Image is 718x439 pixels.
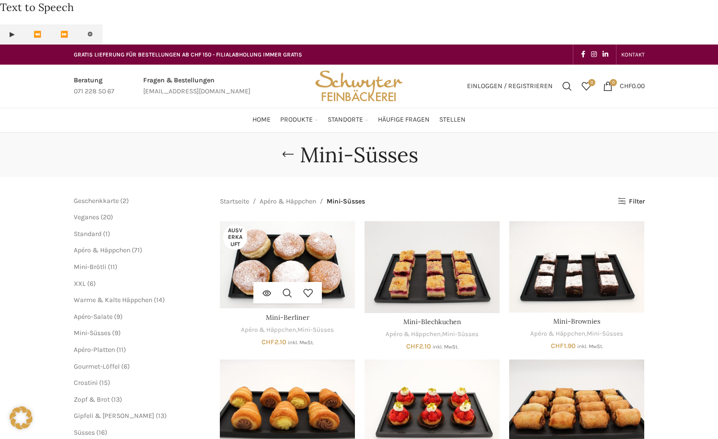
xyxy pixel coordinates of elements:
a: Mini-Brownies [553,317,600,326]
span: Ausverkauft [223,225,247,250]
div: Secondary navigation [616,45,650,64]
div: Meine Wunschliste [577,77,596,96]
span: CHF [620,82,632,90]
a: Mini-Süsses [74,329,111,337]
a: Go back [276,145,300,164]
span: CHF [551,342,564,350]
a: Einloggen / Registrieren [462,77,558,96]
a: 0 [577,77,596,96]
div: , [509,329,644,338]
span: 20 [103,213,111,221]
button: Forward [51,24,78,45]
a: Mini-Brownies [509,221,644,313]
img: Bäckerei Schwyter [312,65,406,108]
a: Apéro & Häppchen [74,246,130,254]
a: Facebook social link [578,48,588,61]
span: 9 [114,329,118,337]
a: Mini-Blechkuchen [403,317,461,326]
a: Apéro & Häppchen [241,326,296,335]
a: Häufige Fragen [378,111,430,130]
small: inkl. MwSt. [288,339,314,346]
a: Veganes [74,213,99,221]
span: Home [252,115,271,124]
span: 2 [123,197,126,205]
a: Apéro & Häppchen [260,196,316,207]
a: Zopf & Brot [74,395,110,404]
span: CHF [262,338,274,346]
span: 0 [588,79,595,86]
a: Infobox link [143,75,251,97]
a: 0 CHF0.00 [598,77,650,96]
a: Geschenkkarte [74,197,119,205]
a: Mini-Süsses [297,326,334,335]
a: Mini-Blechkuchen [365,221,500,313]
span: 15 [102,379,108,387]
a: Mini-Süsses [587,329,623,338]
span: 13 [114,395,120,404]
a: Apéro & Häppchen [530,329,585,338]
nav: Breadcrumb [220,196,365,207]
span: 71 [134,246,140,254]
h1: Mini-Süsses [300,142,418,168]
span: XXL [74,280,86,288]
a: Startseite [220,196,249,207]
span: Standorte [328,115,363,124]
a: Gipfeli & [PERSON_NAME] [74,412,154,420]
a: Apéro-Platten [74,346,115,354]
a: Site logo [312,81,406,90]
span: 1 [105,230,108,238]
div: , [220,326,355,335]
a: Mini-Berliner [220,221,355,308]
a: Linkedin social link [600,48,611,61]
a: Crostini [74,379,98,387]
span: Häufige Fragen [378,115,430,124]
div: , [365,330,500,339]
a: Mini-Berliner [266,313,309,322]
span: Produkte [280,115,313,124]
span: KONTAKT [621,51,645,58]
span: Stellen [439,115,466,124]
a: Instagram social link [588,48,600,61]
span: CHF [406,342,419,350]
small: inkl. MwSt. [433,344,458,350]
a: Gourmet-Löffel [74,362,120,371]
a: Standorte [328,111,368,130]
span: Mini-Süsses [327,196,365,207]
a: Standard [74,230,102,238]
span: 11 [119,346,124,354]
span: 6 [124,362,127,371]
a: Süsses [74,428,95,437]
a: Warme & Kalte Häppchen [74,296,152,304]
div: Suchen [558,77,577,96]
bdi: 1.90 [551,342,576,350]
a: Filter [618,197,644,205]
span: 13 [158,412,164,420]
span: Einloggen / Registrieren [467,83,553,90]
button: Settings [78,24,103,45]
a: Mini-Brötli [74,263,106,271]
bdi: 0.00 [620,82,645,90]
a: Apéro-Salate [74,313,113,321]
span: GRATIS LIEFERUNG FÜR BESTELLUNGEN AB CHF 150 - FILIALABHOLUNG IMMER GRATIS [74,51,302,58]
a: Apéro & Häppchen [386,330,441,339]
span: 11 [110,263,115,271]
small: inkl. MwSt. [577,343,603,349]
span: 14 [156,296,162,304]
a: Home [252,111,271,130]
a: Mini-Süsses [442,330,479,339]
a: Lese mehr über „Mini-Berliner“ [257,282,277,304]
a: Produkte [280,111,318,130]
button: Previous [24,24,51,45]
bdi: 2.10 [262,338,286,346]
